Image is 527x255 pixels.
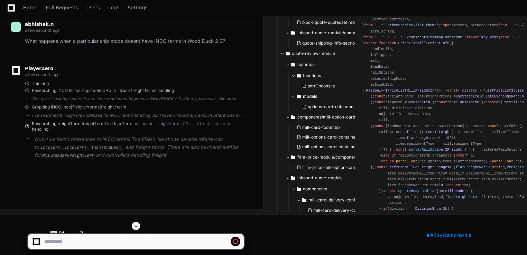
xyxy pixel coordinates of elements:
[302,144,364,150] span: mill-options-card-container.tsx
[447,88,458,92] span: const
[128,6,147,10] span: Settings
[291,174,295,182] svg: Directory
[436,100,447,104] span: const
[308,83,335,89] span: sortOptions.ts
[297,154,367,160] span: firm-price-module/components/mill-card
[291,183,372,195] button: components
[447,183,460,187] span: return
[108,6,119,10] span: Logs
[381,153,390,158] span: else
[456,165,488,169] span: flatFreightRate
[424,130,432,134] span: item
[466,171,514,175] span: deliveredMillItemPrice
[32,88,174,93] span: Researching INCO terms ship mode CPU rail truck freight terms handling
[302,40,364,46] span: quote-shipping-info-section.tsx
[308,104,361,110] span: options-card-data.model.ts
[375,35,464,39] span: '../../../../../constants/common.constant'
[291,29,295,37] svg: Directory
[396,159,417,163] span: parseFloat
[424,130,451,134] span: :
[286,49,290,58] svg: Directory
[445,148,462,152] span: IFreight
[445,135,451,140] span: '0'
[398,171,445,175] span: deliveredMillItemPrice
[385,88,438,92] span: IPriceListMillFreightInfo
[434,130,451,134] span: IFreight
[456,153,469,158] span: return
[297,92,301,101] svg: Directory
[41,153,96,159] code: MillHeaderFreightTerm
[432,153,449,158] span: cheapest
[303,186,327,192] span: components
[430,189,466,193] span: IAdjustMillHeader
[407,100,430,104] span: useDispatch
[291,60,295,69] svg: Directory
[443,207,447,211] span: SL
[398,177,426,181] span: millItemPrice
[486,88,524,92] span: usePriceListStyles
[471,153,473,158] span: 1
[39,145,62,151] code: IncoTerm
[447,177,475,181] span: millItemPrice
[32,96,244,102] div: The user is asking a specific question about what happens in WoodDUCK 2.0 when a particular ship ...
[392,106,409,110] span: division
[486,100,496,104] span: const
[471,130,483,134] span: millId
[297,114,355,120] span: components/mill-option-card
[462,100,479,104] span: useTheme
[302,134,378,140] span: mill-options-card-container.function.ts
[291,91,367,102] button: models
[302,20,374,25] span: block-quote-quotedate.mockstore.ts
[398,189,428,193] span: updatedPayLoad
[396,148,407,152] span: const
[297,72,301,80] svg: Directory
[509,124,520,128] span: false
[305,206,379,215] button: mill-card-delivery-config-details.tsx
[375,100,386,104] span: const
[454,159,486,163] span: flatfreightrate
[492,177,520,181] span: millItemPrice
[292,51,335,56] span: quote-review-module
[302,196,306,204] svg: Directory
[445,195,477,199] span: flatFreightRate
[25,66,53,70] span: PlayerZero
[456,94,473,98] span: useState
[362,41,454,92] span: { handleFlip, isFlipped, mill, loadData, railOptions, selectedShipMode, isDisabled, }: < >
[286,112,367,123] button: components/mill-option-card
[379,41,396,45] span: function
[383,207,387,211] span: if
[308,197,359,203] span: mill-card-delivery-config
[366,88,383,92] span: Readonly
[25,21,54,27] span: abhishek.n
[294,123,368,132] button: mill-card-footer.tsx
[286,172,367,183] button: inbound-quote-module
[466,35,479,39] span: import
[25,37,244,45] p: What happens when a particular ship mode doesnt have INCO terms in Wood Duck 2.0?
[409,148,443,152] span: sortedRailOption
[481,35,498,39] span: KeyEvent
[492,159,514,163] span: parseFloat
[35,135,244,160] p: Now I've found references to INCO terms! The EDMX file shows several references to , , , and frei...
[381,159,394,163] span: return
[297,185,301,193] svg: Directory
[294,163,368,172] button: firm-price-mill-option-card-container.tsx
[502,130,515,134] span: millId
[297,62,315,67] span: common
[32,121,244,132] span: Researching freightTerm freightTermText IncoTerm mill header freight terms CPU rail truck ship mo...
[297,30,367,36] span: inbound-quote-module/components
[299,81,362,91] button: sortOptions.ts
[90,145,122,151] code: IncoTermDesc
[32,81,49,86] span: Thinking
[286,152,367,163] button: firm-price-module/components/mill-card
[303,73,321,78] span: functions
[364,35,373,39] span: from
[303,94,317,99] span: models
[407,130,419,134] span: filter
[291,153,295,161] svg: Directory
[32,113,244,118] div: I've searched through the codebase for INCO terms handling, but I haven't found any explicit refe...
[398,41,449,45] span: PriceListMillFreightInfo
[392,153,396,158] span: if
[407,135,438,140] span: flatfreightrate
[63,145,89,151] code: IncoTerms
[407,141,434,145] span: equipmentType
